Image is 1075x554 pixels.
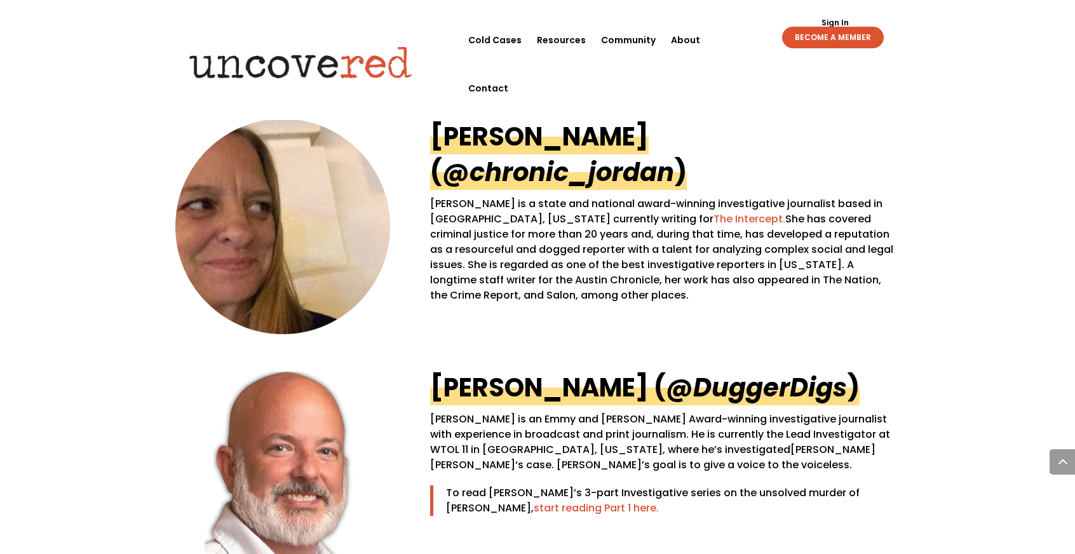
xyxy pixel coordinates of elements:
[430,457,515,472] span: [PERSON_NAME]
[790,442,876,457] span: [PERSON_NAME]
[671,16,700,64] a: About
[601,16,656,64] a: Community
[713,212,785,226] a: The Intercept.
[468,16,522,64] a: Cold Cases
[175,119,390,334] img: JordanSmith
[430,119,687,190] a: [PERSON_NAME] (@chronic_jordan)
[430,412,900,473] p: [PERSON_NAME] is an Emmy and [PERSON_NAME] Award-winning investigative journalist with experience...
[537,16,586,64] a: Resources
[446,485,900,516] p: To read [PERSON_NAME]’s 3-part Investigative series on the unsolved murder of [PERSON_NAME],
[468,64,508,112] a: Contact
[815,19,856,27] a: Sign In
[430,370,860,405] a: [PERSON_NAME] (@DuggerDigs)
[534,501,659,515] a: start reading Part 1 here.
[442,154,674,190] em: @chronic_jordan
[666,370,847,405] em: @DuggerDigs
[782,27,884,48] a: BECOME A MEMBER
[179,37,423,87] img: Uncovered logo
[430,196,900,303] p: [PERSON_NAME] is a state and national award-winning investigative journalist based in [GEOGRAPHIC...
